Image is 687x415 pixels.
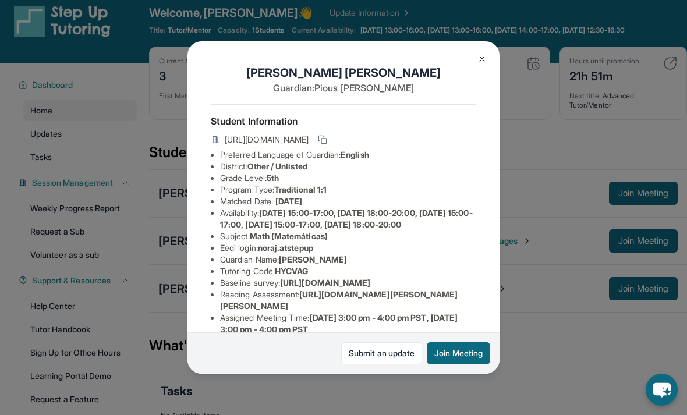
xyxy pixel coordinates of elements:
span: [URL][DOMAIN_NAME] [225,134,309,146]
img: Close Icon [477,54,487,63]
li: Program Type: [220,184,476,196]
span: HYCVAG [275,266,308,276]
span: [URL][DOMAIN_NAME][PERSON_NAME][PERSON_NAME] [220,289,458,311]
li: Guardian Name : [220,254,476,265]
button: Join Meeting [427,342,490,364]
p: Guardian: Pious [PERSON_NAME] [211,81,476,95]
span: Traditional 1:1 [274,185,327,194]
li: Grade Level: [220,172,476,184]
span: [DATE] [275,196,302,206]
li: Availability: [220,207,476,230]
li: Reading Assessment : [220,289,476,312]
button: Copy link [316,133,330,147]
li: Subject : [220,230,476,242]
li: Assigned Meeting Time : [220,312,476,335]
span: Math (Matemáticas) [250,231,328,241]
button: chat-button [646,374,678,406]
h4: Student Information [211,114,476,128]
li: Baseline survey : [220,277,476,289]
span: 5th [267,173,279,183]
a: Submit an update [341,342,422,364]
li: Preferred Language of Guardian: [220,149,476,161]
span: [URL][DOMAIN_NAME] [280,278,370,288]
li: Eedi login : [220,242,476,254]
span: Other / Unlisted [247,161,307,171]
span: English [341,150,369,159]
h1: [PERSON_NAME] [PERSON_NAME] [211,65,476,81]
span: [DATE] 15:00-17:00, [DATE] 18:00-20:00, [DATE] 15:00-17:00, [DATE] 15:00-17:00, [DATE] 18:00-20:00 [220,208,473,229]
li: Tutoring Code : [220,265,476,277]
li: Matched Date: [220,196,476,207]
span: noraj.atstepup [258,243,313,253]
span: [DATE] 3:00 pm - 4:00 pm PST, [DATE] 3:00 pm - 4:00 pm PST [220,313,458,334]
li: District: [220,161,476,172]
span: [PERSON_NAME] [279,254,347,264]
